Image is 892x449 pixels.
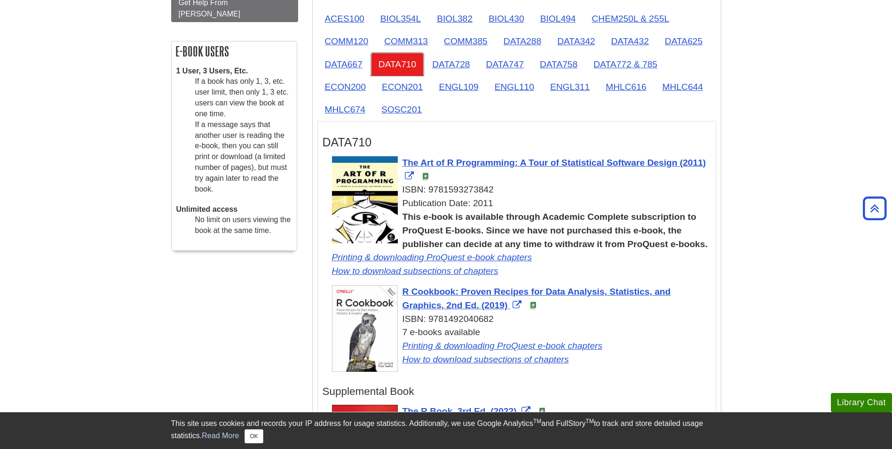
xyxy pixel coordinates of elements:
[373,7,428,30] a: BIOL354L
[429,7,480,30] a: BIOL382
[403,406,517,416] span: The R Book, 3rd Ed. (2022)
[332,252,532,262] a: Link opens in new window
[487,75,542,98] a: ENGL110
[202,432,239,440] a: Read More
[403,406,533,416] a: Link opens in new window
[317,7,372,30] a: ACES100
[529,302,537,309] img: e-Book
[436,30,495,53] a: COMM385
[496,30,549,53] a: DATA288
[332,266,498,276] a: Link opens in new window
[403,212,708,249] b: This e-book is available through Academic Complete subscription to ProQuest E-books. Since we hav...
[195,76,292,194] dd: If a book has only 1, 3, etc. user limit, then only 1, 3 etc. users can view the book at one time...
[538,408,546,415] img: e-Book
[403,287,671,310] span: R Cookbook: Proven Recipes for Data Analysis, Statistics, and Graphics, 2nd Ed. (2019)
[374,75,430,98] a: ECON201
[377,30,435,53] a: COMM313
[431,75,486,98] a: ENGL109
[481,7,532,30] a: BIOL430
[586,418,594,425] sup: TM
[403,354,569,364] a: Link opens in new window
[422,173,429,180] img: e-Book
[171,418,721,443] div: This site uses cookies and records your IP address for usage statistics. Additionally, we use Goo...
[403,158,706,168] span: The Art of R Programming: A Tour of Statistical Software Design (2011)
[195,215,292,236] dd: No limit on users viewing the book at the same time.
[317,30,376,53] a: COMM120
[245,429,263,443] button: Close
[532,53,585,76] a: DATA758
[831,393,892,412] button: Library Chat
[655,75,710,98] a: MHLC644
[584,7,677,30] a: CHEM250L & 255L
[374,98,429,121] a: SOSC201
[323,386,711,398] h4: Supplemental Book
[403,158,706,181] a: Link opens in new window
[657,30,710,53] a: DATA625
[533,418,541,425] sup: TM
[317,98,373,121] a: MHLC674
[586,53,665,76] a: DATA772 & 785
[332,156,398,243] img: Cover Art
[323,136,711,149] h3: DATA710
[543,75,597,98] a: ENGL311
[425,53,477,76] a: DATA728
[176,204,292,215] dt: Unlimited access
[371,53,424,76] a: DATA710
[533,7,584,30] a: BIOL494
[403,341,603,351] a: Link opens in new window
[603,30,656,53] a: DATA432
[332,285,398,372] img: Cover Art
[317,53,370,76] a: DATA667
[172,41,297,61] h2: E-book Users
[598,75,654,98] a: MHLC616
[860,202,890,215] a: Back to Top
[332,313,711,326] div: ISBN: 9781492040682
[176,66,292,77] dt: 1 User, 3 Users, Etc.
[332,197,711,210] div: Publication Date: 2011
[479,53,531,76] a: DATA747
[332,326,711,366] div: 7 e-books available
[403,287,671,310] a: Link opens in new window
[332,183,711,197] div: ISBN: 9781593273842
[550,30,602,53] a: DATA342
[317,75,373,98] a: ECON200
